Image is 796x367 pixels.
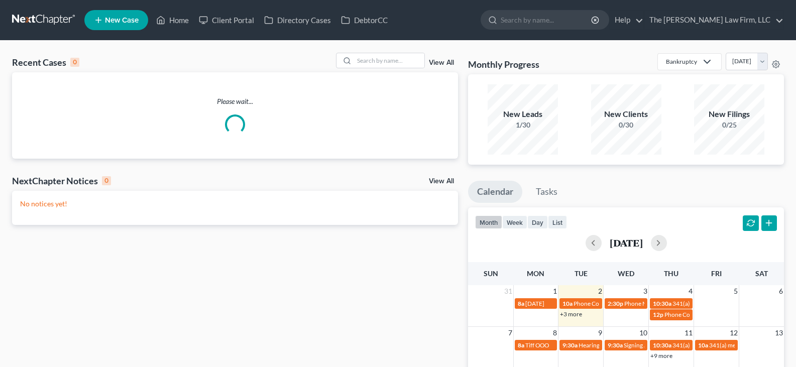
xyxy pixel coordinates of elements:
span: Thu [664,269,678,278]
a: Client Portal [194,11,259,29]
span: 8a [518,300,524,307]
span: 9:30a [608,341,623,349]
span: Mon [527,269,544,278]
span: 1 [552,285,558,297]
a: +9 more [650,352,672,359]
span: Phone Meeting [624,300,664,307]
span: Tiff OOO [525,341,549,349]
span: Fri [711,269,722,278]
div: NextChapter Notices [12,175,111,187]
span: Wed [618,269,634,278]
a: View All [429,178,454,185]
span: 341(a) meeting for [PERSON_NAME] [672,341,769,349]
div: 0 [102,176,111,185]
div: New Clients [591,108,661,120]
p: No notices yet! [20,199,450,209]
span: 3 [642,285,648,297]
button: month [475,215,502,229]
button: list [548,215,567,229]
span: Sat [755,269,768,278]
a: Directory Cases [259,11,336,29]
div: 0 [70,58,79,67]
span: 13 [774,327,784,339]
span: Signing Appointment - [PERSON_NAME] - Chapter 7 [624,341,760,349]
div: New Filings [694,108,764,120]
h2: [DATE] [610,237,643,248]
span: 10:30a [653,300,671,307]
span: 8 [552,327,558,339]
span: 2:30p [608,300,623,307]
a: Calendar [468,181,522,203]
span: 12p [653,311,663,318]
a: Help [610,11,643,29]
input: Search by name... [501,11,593,29]
a: DebtorCC [336,11,393,29]
span: Phone Consultation - [PERSON_NAME] [574,300,677,307]
a: Tasks [527,181,566,203]
span: [DATE] [525,300,544,307]
span: 7 [507,327,513,339]
button: day [527,215,548,229]
span: Sun [484,269,498,278]
span: Tue [575,269,588,278]
a: The [PERSON_NAME] Law Firm, LLC [644,11,783,29]
input: Search by name... [354,53,424,68]
span: 2 [597,285,603,297]
div: 0/30 [591,120,661,130]
div: New Leads [488,108,558,120]
span: 10 [638,327,648,339]
span: 12 [729,327,739,339]
button: week [502,215,527,229]
span: 31 [503,285,513,297]
span: New Case [105,17,139,24]
span: 4 [688,285,694,297]
span: 9:30a [562,341,578,349]
div: 0/25 [694,120,764,130]
h3: Monthly Progress [468,58,539,70]
p: Please wait... [12,96,458,106]
div: Bankruptcy [666,57,697,66]
span: 10:30a [653,341,671,349]
div: Recent Cases [12,56,79,68]
span: 341(a) meeting for [PERSON_NAME] [672,300,769,307]
span: 5 [733,285,739,297]
span: 9 [597,327,603,339]
span: 11 [684,327,694,339]
a: +3 more [560,310,582,318]
span: Hearing for [PERSON_NAME] & [PERSON_NAME] [579,341,710,349]
a: Home [151,11,194,29]
a: View All [429,59,454,66]
div: 1/30 [488,120,558,130]
span: 10a [562,300,573,307]
span: Phone Consultation - [PERSON_NAME] [664,311,768,318]
span: 10a [698,341,708,349]
span: 8a [518,341,524,349]
span: 6 [778,285,784,297]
